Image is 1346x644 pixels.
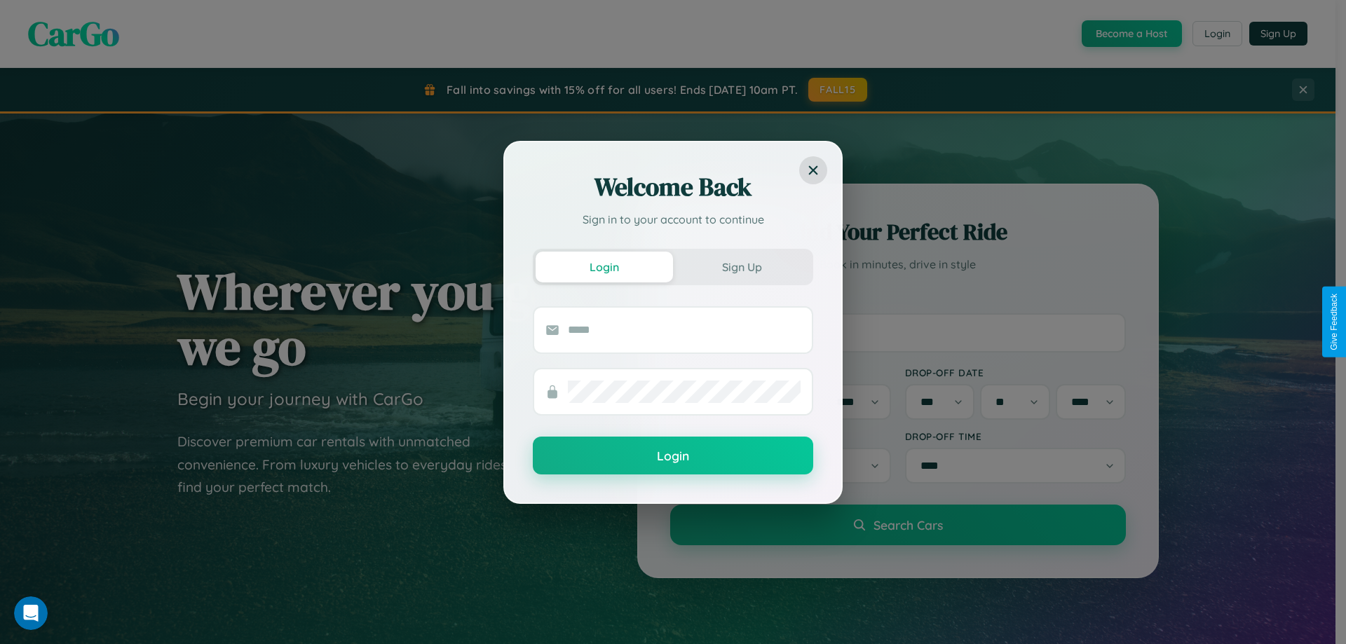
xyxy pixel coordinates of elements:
[536,252,673,282] button: Login
[14,596,48,630] iframe: Intercom live chat
[533,437,813,474] button: Login
[673,252,810,282] button: Sign Up
[533,211,813,228] p: Sign in to your account to continue
[1329,294,1339,350] div: Give Feedback
[533,170,813,204] h2: Welcome Back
